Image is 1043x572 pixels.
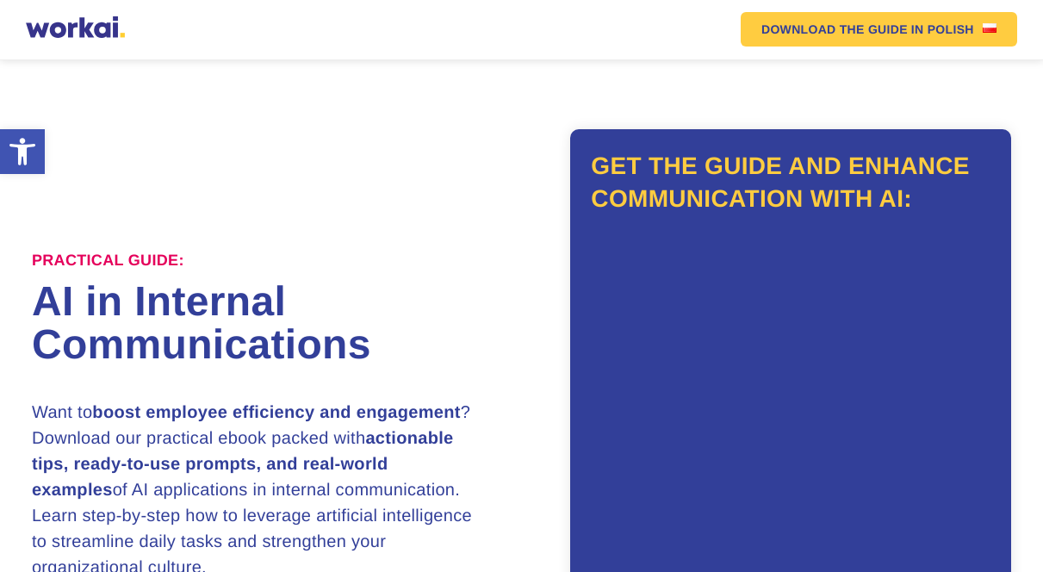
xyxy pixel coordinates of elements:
[761,23,908,35] em: DOWNLOAD THE GUIDE
[741,12,1017,47] a: DOWNLOAD THE GUIDEIN POLISHUS flag
[591,150,990,215] h2: Get the guide and enhance communication with AI:
[32,429,454,500] strong: actionable tips, ready-to-use prompts, and real-world examples
[983,23,996,33] img: US flag
[32,252,184,270] label: Practical Guide:
[32,281,522,367] h1: AI in Internal Communications
[92,403,460,422] strong: boost employee efficiency and engagement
